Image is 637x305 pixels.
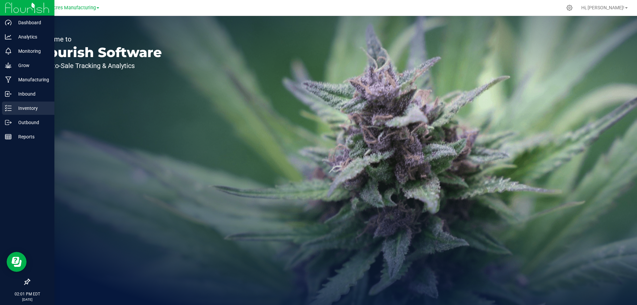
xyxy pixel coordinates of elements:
inline-svg: Grow [5,62,12,69]
p: Dashboard [12,19,51,27]
p: [DATE] [3,297,51,302]
p: Seed-to-Sale Tracking & Analytics [36,62,162,69]
inline-svg: Dashboard [5,19,12,26]
inline-svg: Inbound [5,91,12,97]
p: Welcome to [36,36,162,42]
inline-svg: Monitoring [5,48,12,54]
p: Inventory [12,104,51,112]
p: Outbound [12,118,51,126]
p: Grow [12,61,51,69]
iframe: Resource center [7,252,27,272]
span: Green Acres Manufacturing [36,5,96,11]
div: Manage settings [565,5,574,11]
p: Analytics [12,33,51,41]
p: Monitoring [12,47,51,55]
p: Reports [12,133,51,141]
p: Flourish Software [36,46,162,59]
inline-svg: Analytics [5,34,12,40]
inline-svg: Reports [5,133,12,140]
inline-svg: Manufacturing [5,76,12,83]
p: 02:01 PM EDT [3,291,51,297]
inline-svg: Outbound [5,119,12,126]
inline-svg: Inventory [5,105,12,112]
span: Hi, [PERSON_NAME]! [581,5,624,10]
p: Manufacturing [12,76,51,84]
p: Inbound [12,90,51,98]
